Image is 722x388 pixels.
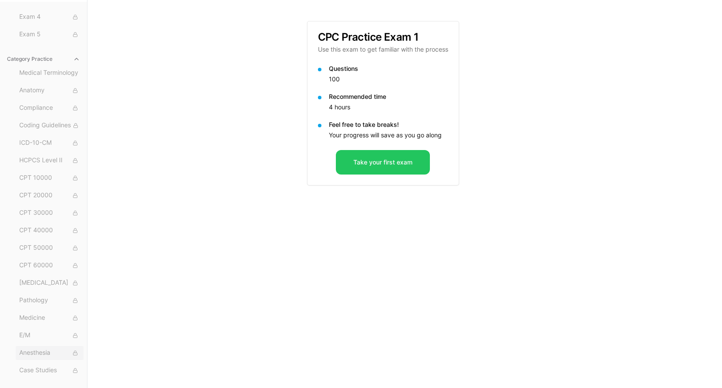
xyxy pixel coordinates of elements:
[19,296,80,305] span: Pathology
[19,313,80,323] span: Medicine
[3,52,84,66] button: Category Practice
[16,189,84,203] button: CPT 20000
[16,329,84,343] button: E/M
[329,64,448,73] p: Questions
[329,103,448,112] p: 4 hours
[19,208,80,218] span: CPT 30000
[19,243,80,253] span: CPT 50000
[16,346,84,360] button: Anesthesia
[19,331,80,340] span: E/M
[16,119,84,133] button: Coding Guidelines
[16,154,84,168] button: HCPCS Level II
[16,136,84,150] button: ICD-10-CM
[19,191,80,200] span: CPT 20000
[19,86,80,95] span: Anatomy
[329,131,448,140] p: Your progress will save as you go along
[16,224,84,238] button: CPT 40000
[16,259,84,273] button: CPT 60000
[16,28,84,42] button: Exam 5
[19,156,80,165] span: HCPCS Level II
[19,226,80,235] span: CPT 40000
[19,103,80,113] span: Compliance
[329,120,448,129] p: Feel free to take breaks!
[16,311,84,325] button: Medicine
[19,12,80,22] span: Exam 4
[16,294,84,308] button: Pathology
[16,101,84,115] button: Compliance
[19,348,80,358] span: Anesthesia
[329,92,448,101] p: Recommended time
[19,366,80,375] span: Case Studies
[16,241,84,255] button: CPT 50000
[16,171,84,185] button: CPT 10000
[19,68,80,78] span: Medical Terminology
[16,66,84,80] button: Medical Terminology
[318,45,448,54] p: Use this exam to get familiar with the process
[19,278,80,288] span: [MEDICAL_DATA]
[318,32,448,42] h3: CPC Practice Exam 1
[16,276,84,290] button: [MEDICAL_DATA]
[19,261,80,270] span: CPT 60000
[16,206,84,220] button: CPT 30000
[336,150,430,175] button: Take your first exam
[16,10,84,24] button: Exam 4
[16,84,84,98] button: Anatomy
[19,173,80,183] span: CPT 10000
[329,75,448,84] p: 100
[19,121,80,130] span: Coding Guidelines
[19,30,80,39] span: Exam 5
[16,364,84,378] button: Case Studies
[19,138,80,148] span: ICD-10-CM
